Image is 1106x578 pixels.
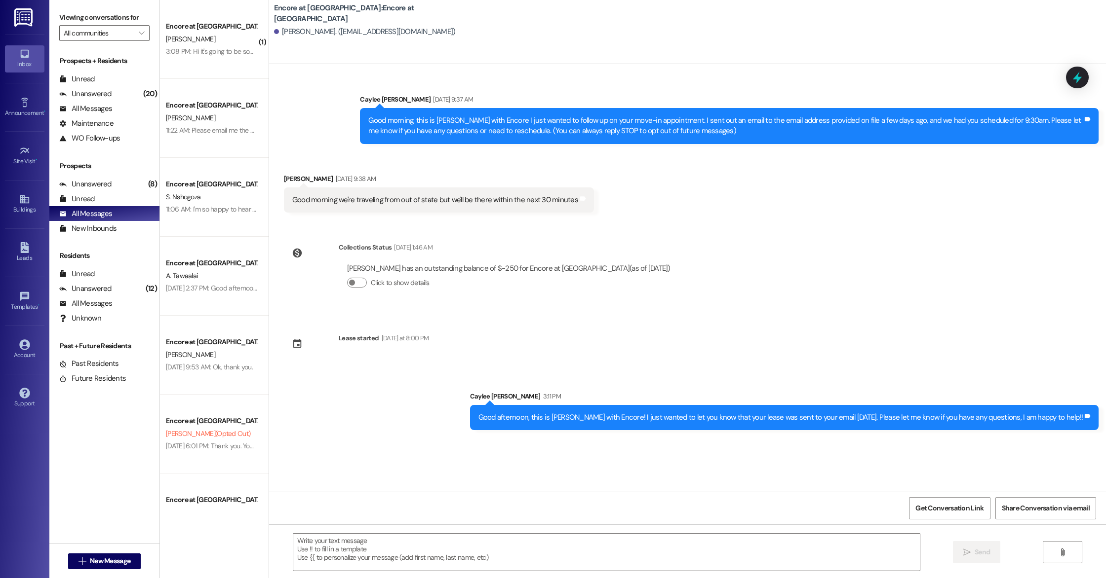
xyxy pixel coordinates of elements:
[1002,503,1090,513] span: Share Conversation via email
[68,553,141,569] button: New Message
[166,441,652,450] div: [DATE] 6:01 PM: Thank you. You will no longer receive texts from this thread. Please reply with '...
[368,115,1083,137] div: Good morning, this is [PERSON_NAME] with Encore I just wanted to follow up on your move-in appoin...
[166,350,215,359] span: [PERSON_NAME]
[166,362,253,371] div: [DATE] 9:53 AM: Ok, thank you.
[5,143,44,169] a: Site Visit •
[166,21,257,32] div: Encore at [GEOGRAPHIC_DATA]
[5,385,44,411] a: Support
[360,94,1099,108] div: Caylee [PERSON_NAME]
[292,195,578,205] div: Good morning we're traveling from out of state but we'll be there within the next 30 minutes
[139,29,144,37] i: 
[59,298,112,309] div: All Messages
[166,337,257,347] div: Encore at [GEOGRAPHIC_DATA]
[38,302,39,309] span: •
[478,412,1083,423] div: Good afternoon, this is [PERSON_NAME] with Encore! I just wanted to let you know that your lease ...
[963,548,971,556] i: 
[59,104,112,114] div: All Messages
[59,223,117,234] div: New Inbounds
[347,263,671,274] div: [PERSON_NAME] has an outstanding balance of $-250 for Encore at [GEOGRAPHIC_DATA] (as of [DATE])
[379,333,429,343] div: [DATE] at 8:00 PM
[49,251,159,261] div: Residents
[339,333,379,343] div: Lease started
[339,242,392,253] div: Collections Status
[59,179,112,189] div: Unanswered
[59,284,112,294] div: Unanswered
[909,497,990,519] button: Get Conversation Link
[146,177,159,192] div: (8)
[59,194,95,204] div: Unread
[953,541,1001,563] button: Send
[5,288,44,315] a: Templates •
[166,416,257,426] div: Encore at [GEOGRAPHIC_DATA]
[44,108,45,115] span: •
[141,86,159,102] div: (20)
[166,508,215,517] span: [PERSON_NAME]
[166,35,215,43] span: [PERSON_NAME]
[59,359,119,369] div: Past Residents
[5,45,44,72] a: Inbox
[915,503,984,513] span: Get Conversation Link
[36,156,37,163] span: •
[166,100,257,110] div: Encore at [GEOGRAPHIC_DATA]
[284,174,594,187] div: [PERSON_NAME]
[59,269,95,279] div: Unread
[5,239,44,266] a: Leads
[166,47,414,56] div: 3:08 PM: Hi it's going to be some time before I'll be able to Put in an application/move in
[274,3,472,24] b: Encore at [GEOGRAPHIC_DATA]: Encore at [GEOGRAPHIC_DATA]
[975,547,990,557] span: Send
[59,209,112,219] div: All Messages
[49,161,159,171] div: Prospects
[166,205,709,214] div: 11:06 AM: I'm so happy to hear that you're interested! Our 1 bedroom apartments start at $1450. W...
[59,313,101,324] div: Unknown
[64,25,134,41] input: All communities
[166,429,250,438] span: [PERSON_NAME] (Opted Out)
[333,174,376,184] div: [DATE] 9:38 AM
[274,27,456,37] div: [PERSON_NAME]. ([EMAIL_ADDRESS][DOMAIN_NAME])
[143,281,159,296] div: (12)
[371,278,429,288] label: Click to show details
[90,556,130,566] span: New Message
[5,191,44,217] a: Buildings
[49,341,159,351] div: Past + Future Residents
[166,179,257,189] div: Encore at [GEOGRAPHIC_DATA]
[166,126,548,135] div: 11:22 AM: Please email me the document at [EMAIL_ADDRESS][DOMAIN_NAME] and I will have it uploade...
[14,8,35,27] img: ResiDesk Logo
[541,391,561,401] div: 3:11 PM
[59,10,150,25] label: Viewing conversations for
[166,192,200,201] span: S. Nshogoza
[59,118,114,129] div: Maintenance
[470,391,1099,405] div: Caylee [PERSON_NAME]
[59,74,95,84] div: Unread
[79,557,86,565] i: 
[166,258,257,268] div: Encore at [GEOGRAPHIC_DATA]
[49,56,159,66] div: Prospects + Residents
[59,373,126,384] div: Future Residents
[5,336,44,363] a: Account
[431,94,473,105] div: [DATE] 9:37 AM
[59,133,120,144] div: WO Follow-ups
[166,113,215,122] span: [PERSON_NAME]
[995,497,1096,519] button: Share Conversation via email
[166,495,257,505] div: Encore at [GEOGRAPHIC_DATA]
[1059,548,1066,556] i: 
[59,89,112,99] div: Unanswered
[392,242,433,253] div: [DATE] 1:46 AM
[166,271,197,280] span: A. Tawaalai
